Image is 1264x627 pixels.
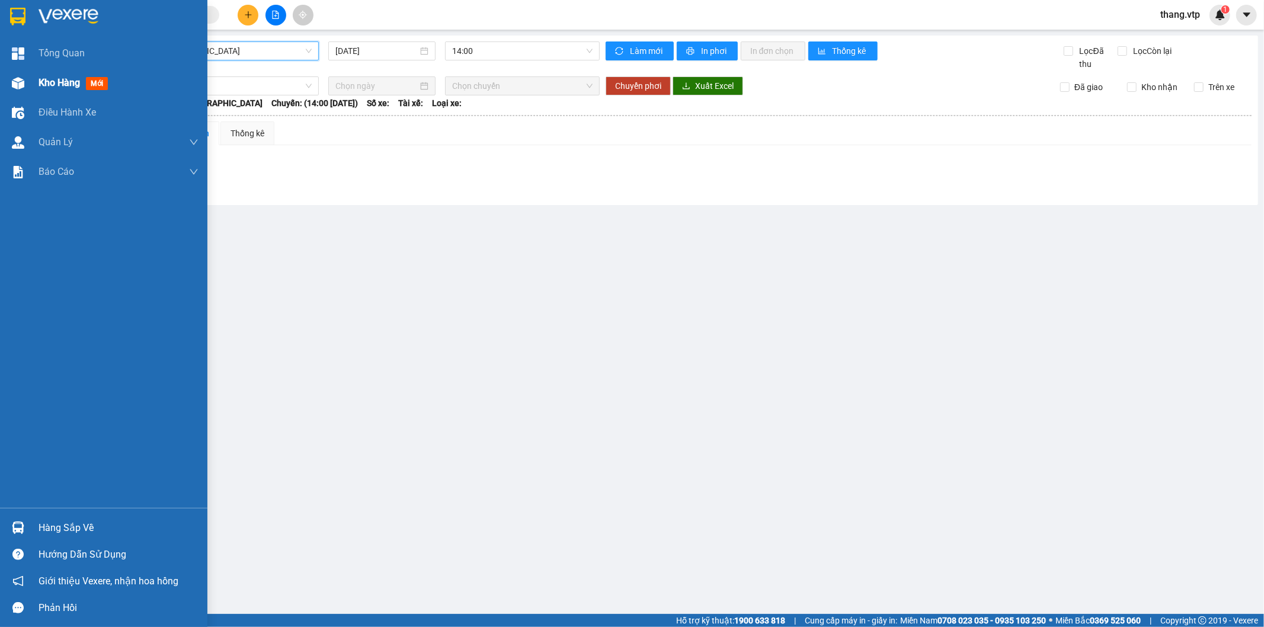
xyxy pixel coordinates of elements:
[39,164,74,179] span: Báo cáo
[1151,7,1209,22] span: thang.vtp
[39,546,199,564] div: Hướng dẫn sử dụng
[39,135,73,149] span: Quản Lý
[12,107,24,119] img: warehouse-icon
[1055,614,1141,627] span: Miền Bắc
[606,76,671,95] button: Chuyển phơi
[701,44,728,57] span: In phơi
[686,47,696,56] span: printer
[452,42,592,60] span: 14:00
[189,167,199,177] span: down
[794,614,796,627] span: |
[741,41,805,60] button: In đơn chọn
[1241,9,1252,20] span: caret-down
[39,105,96,120] span: Điều hành xe
[808,41,878,60] button: bar-chartThống kê
[1070,81,1108,94] span: Đã giao
[1150,614,1151,627] span: |
[676,614,785,627] span: Hỗ trợ kỹ thuật:
[12,522,24,534] img: warehouse-icon
[10,8,25,25] img: logo-vxr
[12,77,24,89] img: warehouse-icon
[12,136,24,149] img: warehouse-icon
[805,614,897,627] span: Cung cấp máy in - giấy in:
[238,5,258,25] button: plus
[39,599,199,617] div: Phản hồi
[272,97,359,110] span: Chuyến: (14:00 [DATE])
[606,41,674,60] button: syncLàm mới
[1129,44,1174,57] span: Lọc Còn lại
[833,44,868,57] span: Thống kê
[335,79,418,92] input: Chọn ngày
[433,97,462,110] span: Loại xe:
[231,127,264,140] div: Thống kê
[293,5,313,25] button: aim
[452,77,592,95] span: Chọn chuyến
[1221,5,1230,14] sup: 1
[189,137,199,147] span: down
[12,549,24,560] span: question-circle
[1236,5,1257,25] button: caret-down
[39,574,178,588] span: Giới thiệu Vexere, nhận hoa hồng
[677,41,738,60] button: printerIn phơi
[900,614,1046,627] span: Miền Nam
[335,44,418,57] input: 13/08/2025
[299,11,307,19] span: aim
[1075,44,1118,71] span: Lọc Đã thu
[12,602,24,613] span: message
[265,5,286,25] button: file-add
[615,47,625,56] span: sync
[39,46,85,60] span: Tổng Quan
[1215,9,1225,20] img: icon-new-feature
[1198,616,1207,625] span: copyright
[12,575,24,587] span: notification
[39,77,80,88] span: Kho hàng
[48,98,263,108] b: Tuyến: Trung chuyển Bình Dương đi [GEOGRAPHIC_DATA]
[818,47,828,56] span: bar-chart
[630,44,664,57] span: Làm mới
[734,616,785,625] strong: 1900 633 818
[1090,616,1141,625] strong: 0369 525 060
[244,11,252,19] span: plus
[12,166,24,178] img: solution-icon
[673,76,743,95] button: downloadXuất Excel
[1137,81,1182,94] span: Kho nhận
[1049,618,1052,623] span: ⚪️
[937,616,1046,625] strong: 0708 023 035 - 0935 103 250
[367,97,390,110] span: Số xe:
[399,97,424,110] span: Tài xế:
[1223,5,1227,14] span: 1
[39,519,199,537] div: Hàng sắp về
[1204,81,1239,94] span: Trên xe
[86,77,108,90] span: mới
[12,47,24,60] img: dashboard-icon
[271,11,280,19] span: file-add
